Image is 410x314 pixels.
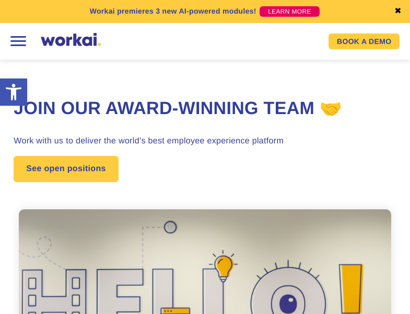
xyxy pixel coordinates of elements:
[329,33,400,49] a: BOOK A DEMO
[14,135,396,148] h3: Work with us to deliver the world’s best employee experience platform
[90,6,256,17] p: Workai premieres 3 new AI-powered modules!
[14,97,396,121] h1: Join our award-winning team 🤝
[394,7,402,16] a: ✖
[260,6,320,17] a: LEARN MORE
[14,156,118,182] a: See open positions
